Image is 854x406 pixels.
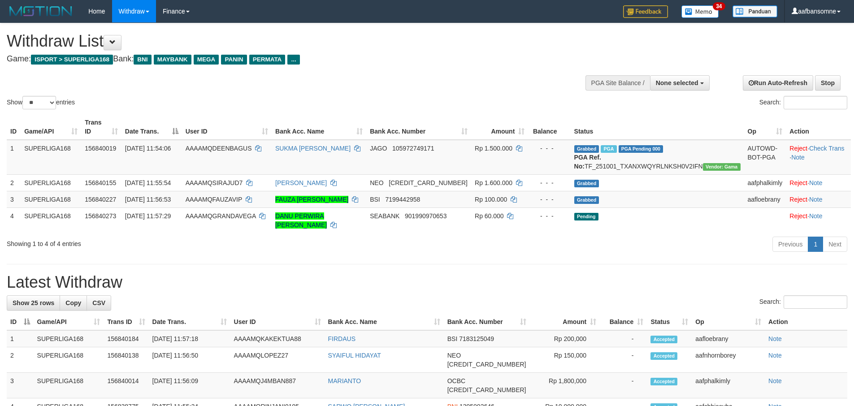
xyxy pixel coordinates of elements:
span: ... [287,55,299,65]
th: Bank Acc. Number: activate to sort column ascending [366,114,471,140]
span: [DATE] 11:56:53 [125,196,171,203]
a: Note [809,196,823,203]
span: None selected [656,79,698,86]
td: 3 [7,373,34,398]
td: aafloebrany [692,330,765,347]
td: aafphalkimly [692,373,765,398]
span: Grabbed [574,145,599,153]
th: Op: activate to sort column ascending [692,314,765,330]
label: Search: [759,96,847,109]
td: 2 [7,347,34,373]
span: 156840019 [85,145,116,152]
td: SUPERLIGA168 [21,174,81,191]
th: Bank Acc. Name: activate to sort column ascending [325,314,444,330]
td: AAAAMQKAKEKTUA88 [230,330,325,347]
a: SYAIFUL HIDAYAT [328,352,381,359]
span: Copy 901990970653 to clipboard [405,212,447,220]
td: [DATE] 11:56:50 [149,347,230,373]
span: Vendor URL: https://trx31.1velocity.biz [703,163,741,171]
th: Game/API: activate to sort column ascending [34,314,104,330]
a: Next [823,237,847,252]
span: Copy 5859459293703475 to clipboard [389,179,468,186]
span: Pending [574,213,598,220]
a: [PERSON_NAME] [275,179,327,186]
span: BSI [447,335,458,342]
td: · [786,174,851,191]
td: AAAAMQLOPEZ27 [230,347,325,373]
a: Copy [60,295,87,311]
span: Copy 7183125049 to clipboard [459,335,494,342]
select: Showentries [22,96,56,109]
span: OCBC [447,377,465,384]
span: [DATE] 11:54:06 [125,145,171,152]
span: SEABANK [370,212,399,220]
td: SUPERLIGA168 [34,347,104,373]
a: Run Auto-Refresh [743,75,813,91]
label: Search: [759,295,847,309]
span: Copy 7199442958 to clipboard [385,196,420,203]
span: Accepted [650,336,677,343]
th: Bank Acc. Number: activate to sort column ascending [444,314,530,330]
td: 4 [7,207,21,233]
a: Reject [789,179,807,186]
th: User ID: activate to sort column ascending [182,114,272,140]
a: Reject [789,196,807,203]
h4: Game: Bank: [7,55,560,64]
span: PERMATA [249,55,286,65]
a: Note [809,212,823,220]
td: 1 [7,140,21,175]
span: BSI [370,196,380,203]
span: CSV [92,299,105,307]
span: 156840155 [85,179,116,186]
span: Copy 5859459223534313 to clipboard [447,361,526,368]
td: 2 [7,174,21,191]
a: Reject [789,145,807,152]
td: - [600,347,647,373]
td: SUPERLIGA168 [34,330,104,347]
input: Search: [784,295,847,309]
a: Reject [789,212,807,220]
a: Note [791,154,805,161]
td: AAAAMQJ4MBAN887 [230,373,325,398]
td: SUPERLIGA168 [21,140,81,175]
td: [DATE] 11:57:18 [149,330,230,347]
a: Note [809,179,823,186]
th: Trans ID: activate to sort column ascending [81,114,121,140]
img: Button%20Memo.svg [681,5,719,18]
td: Rp 1,800,000 [530,373,600,398]
td: · · [786,140,851,175]
a: FAUZA [PERSON_NAME] [275,196,348,203]
span: PANIN [221,55,247,65]
span: Rp 1.600.000 [475,179,512,186]
td: SUPERLIGA168 [21,191,81,207]
td: - [600,373,647,398]
a: Note [768,352,782,359]
input: Search: [784,96,847,109]
th: ID [7,114,21,140]
span: Show 25 rows [13,299,54,307]
td: [DATE] 11:56:09 [149,373,230,398]
td: aafnhornborey [692,347,765,373]
th: Date Trans.: activate to sort column descending [121,114,182,140]
a: FIRDAUS [328,335,355,342]
td: TF_251001_TXANXWQYRLNKSH0V2IFN [571,140,744,175]
span: Copy [65,299,81,307]
td: aafloebrany [744,191,786,207]
a: Check Trans [809,145,845,152]
span: AAAAMQFAUZAVIP [186,196,242,203]
span: Accepted [650,378,677,385]
span: MEGA [194,55,219,65]
span: Grabbed [574,180,599,187]
div: - - - [532,212,567,220]
th: Game/API: activate to sort column ascending [21,114,81,140]
a: Note [768,335,782,342]
a: SUKMA [PERSON_NAME] [275,145,351,152]
h1: Latest Withdraw [7,273,847,291]
span: Rp 1.500.000 [475,145,512,152]
td: 156840014 [104,373,148,398]
span: 156840227 [85,196,116,203]
label: Show entries [7,96,75,109]
a: Note [768,377,782,384]
a: CSV [87,295,111,311]
span: Marked by aafsoycanthlai [601,145,616,153]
